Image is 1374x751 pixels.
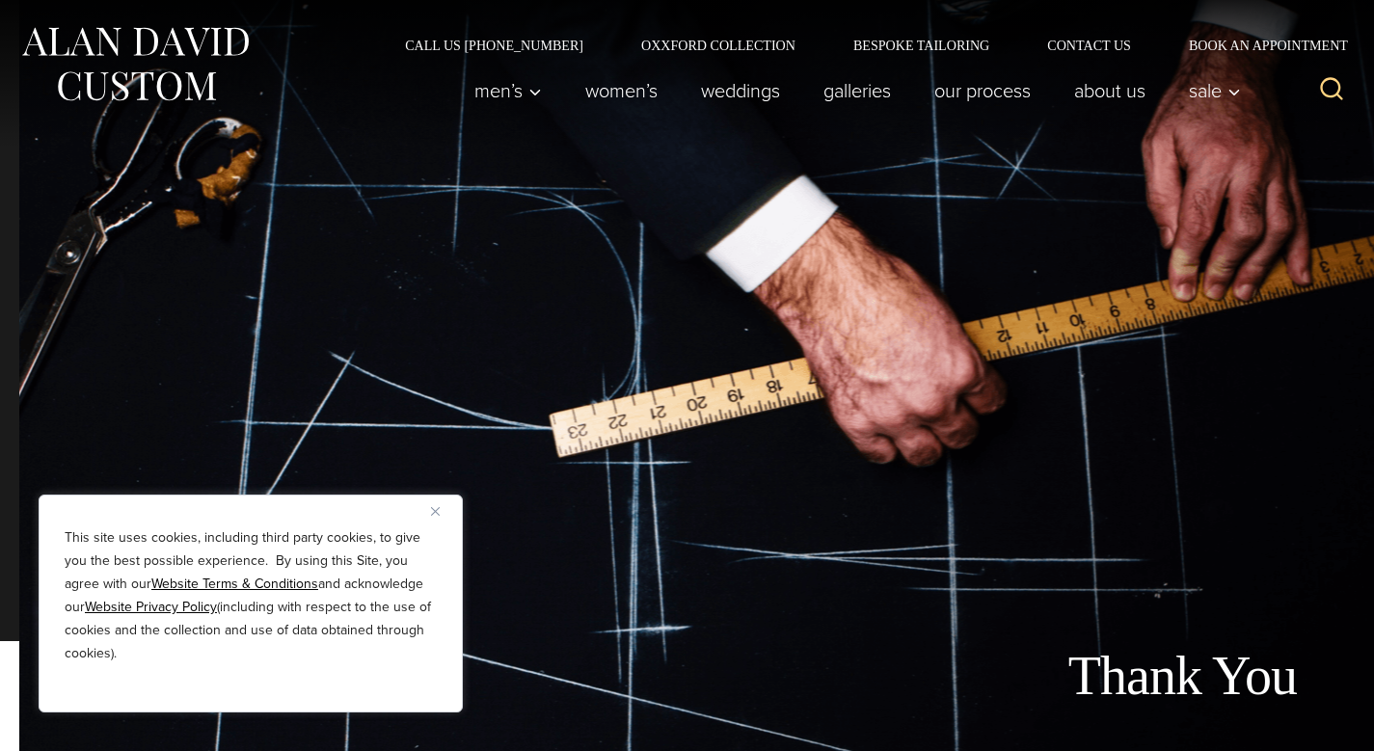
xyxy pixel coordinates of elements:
[802,71,913,110] a: Galleries
[1160,39,1355,52] a: Book an Appointment
[1018,39,1160,52] a: Contact Us
[431,499,454,523] button: Close
[680,71,802,110] a: weddings
[453,71,1252,110] nav: Primary Navigation
[376,39,1355,52] nav: Secondary Navigation
[1308,67,1355,114] button: View Search Form
[868,644,1297,709] h1: Thank You
[431,507,440,516] img: Close
[151,574,318,594] a: Website Terms & Conditions
[85,597,217,617] a: Website Privacy Policy
[824,39,1018,52] a: Bespoke Tailoring
[376,39,612,52] a: Call Us [PHONE_NUMBER]
[913,71,1053,110] a: Our Process
[564,71,680,110] a: Women’s
[19,21,251,107] img: Alan David Custom
[612,39,824,52] a: Oxxford Collection
[1053,71,1168,110] a: About Us
[1189,81,1241,100] span: Sale
[65,526,437,665] p: This site uses cookies, including third party cookies, to give you the best possible experience. ...
[474,81,542,100] span: Men’s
